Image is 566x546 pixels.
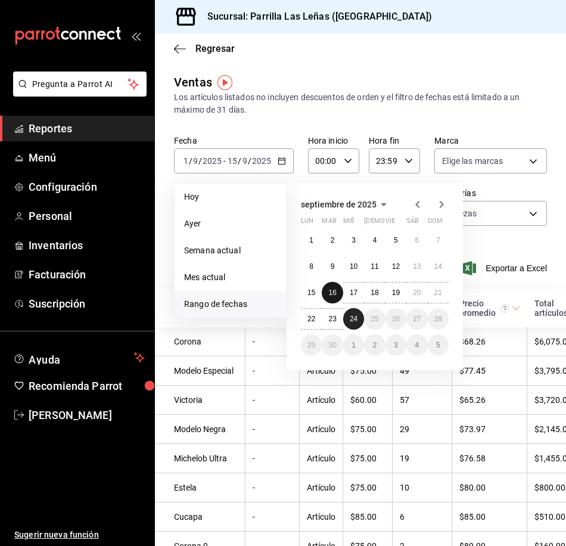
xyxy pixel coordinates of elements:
span: Configuración [29,179,145,195]
td: - [245,415,300,444]
abbr: miércoles [343,217,354,229]
input: -- [183,156,189,166]
button: Exportar a Excel [465,261,547,275]
button: 1 de septiembre de 2025 [301,229,322,251]
span: Mes actual [184,271,276,284]
svg: Precio promedio = Total artículos / cantidad [500,304,509,313]
span: Elige las marcas [442,155,503,167]
td: Artículo [300,444,343,473]
img: Tooltip marker [217,75,232,90]
abbr: sábado [406,217,419,229]
h3: Sucursal: Parrilla Las Leñas ([GEOGRAPHIC_DATA]) [198,10,432,24]
span: / [189,156,192,166]
abbr: 18 de septiembre de 2025 [371,288,378,297]
td: Michelob Ultra [155,444,245,473]
abbr: 2 de septiembre de 2025 [331,236,335,244]
span: / [248,156,251,166]
td: - [245,444,300,473]
abbr: 30 de septiembre de 2025 [328,341,336,349]
span: Ayer [184,218,276,230]
td: Victoria [155,386,245,415]
span: Menú [29,150,145,166]
td: Artículo [300,356,343,386]
label: Fecha [174,136,294,145]
button: 28 de septiembre de 2025 [428,308,449,330]
td: - [245,356,300,386]
abbr: 25 de septiembre de 2025 [371,315,378,323]
label: Marca [434,136,547,145]
button: 19 de septiembre de 2025 [385,282,406,303]
button: 13 de septiembre de 2025 [406,256,427,277]
td: $73.97 [452,415,527,444]
span: Ayuda [29,350,129,365]
span: Personal [29,208,145,224]
abbr: domingo [428,217,443,229]
abbr: 1 de septiembre de 2025 [309,236,313,244]
input: -- [227,156,238,166]
span: Suscripción [29,296,145,312]
abbr: 16 de septiembre de 2025 [328,288,336,297]
span: septiembre de 2025 [301,200,377,209]
button: 25 de septiembre de 2025 [364,308,385,330]
button: 21 de septiembre de 2025 [428,282,449,303]
button: 22 de septiembre de 2025 [301,308,322,330]
td: $85.00 [452,502,527,532]
abbr: martes [322,217,336,229]
span: - [223,156,226,166]
button: 26 de septiembre de 2025 [385,308,406,330]
abbr: jueves [364,217,434,229]
button: 12 de septiembre de 2025 [385,256,406,277]
abbr: 7 de septiembre de 2025 [436,236,440,244]
span: Recomienda Parrot [29,378,145,394]
button: 4 de octubre de 2025 [406,334,427,356]
td: $80.00 [452,473,527,502]
button: 16 de septiembre de 2025 [322,282,343,303]
span: Facturación [29,266,145,283]
td: $77.45 [452,356,527,386]
button: 3 de octubre de 2025 [385,334,406,356]
td: 29 [393,415,452,444]
td: $85.00 [343,502,393,532]
td: 6 [393,502,452,532]
span: Sugerir nueva función [14,529,145,541]
abbr: 15 de septiembre de 2025 [307,288,315,297]
abbr: 20 de septiembre de 2025 [413,288,421,297]
label: Hora fin [369,136,420,145]
td: Artículo [300,386,343,415]
abbr: 17 de septiembre de 2025 [350,288,357,297]
td: $75.00 [343,415,393,444]
button: Pregunta a Parrot AI [13,72,147,97]
div: Los artículos listados no incluyen descuentos de orden y el filtro de fechas está limitado a un m... [174,91,547,116]
button: 5 de octubre de 2025 [428,334,449,356]
abbr: 11 de septiembre de 2025 [371,262,378,271]
span: Rango de fechas [184,298,276,311]
abbr: 8 de septiembre de 2025 [309,262,313,271]
abbr: 14 de septiembre de 2025 [434,262,442,271]
td: $75.00 [343,473,393,502]
td: Estela [155,473,245,502]
td: 57 [393,386,452,415]
abbr: 23 de septiembre de 2025 [328,315,336,323]
button: 11 de septiembre de 2025 [364,256,385,277]
td: - [245,502,300,532]
input: -- [192,156,198,166]
span: / [238,156,241,166]
button: 3 de septiembre de 2025 [343,229,364,251]
td: Artículo [300,473,343,502]
td: $76.58 [452,444,527,473]
abbr: 24 de septiembre de 2025 [350,315,357,323]
button: 24 de septiembre de 2025 [343,308,364,330]
span: Pregunta a Parrot AI [32,78,128,91]
abbr: 5 de octubre de 2025 [436,341,440,349]
abbr: 12 de septiembre de 2025 [392,262,400,271]
a: Pregunta a Parrot AI [8,86,147,99]
span: Inventarios [29,237,145,253]
td: Cucapa [155,502,245,532]
abbr: 19 de septiembre de 2025 [392,288,400,297]
button: Regresar [174,43,235,54]
td: - [245,327,300,356]
abbr: 1 de octubre de 2025 [352,341,356,349]
button: 23 de septiembre de 2025 [322,308,343,330]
